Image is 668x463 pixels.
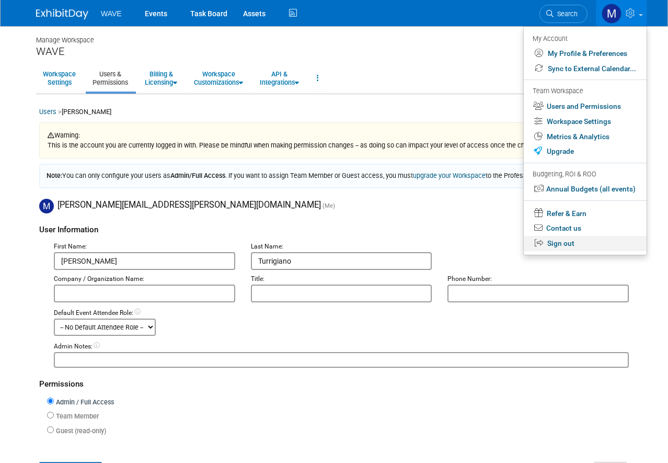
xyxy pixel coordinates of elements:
div: First Name: [54,242,235,252]
a: Metrics & Analytics [524,129,647,144]
div: Company / Organization Name: [54,275,235,284]
a: upgrade your Workspace [413,172,486,179]
a: Contact us [524,221,647,236]
label: Guest (read-only) [54,426,106,436]
div: Permissions [39,368,629,396]
img: Matthew Turrigiano [39,199,54,213]
a: Upgrade [524,144,647,159]
span: Note: [47,172,62,179]
a: Users and Permissions [524,99,647,114]
div: Manage Workspace [36,26,632,45]
img: ExhibitDay [36,9,88,19]
span: > [58,108,62,116]
a: Billing &Licensing [138,65,184,91]
a: Sign out [524,236,647,251]
a: Sync to External Calendar... [524,61,647,76]
div: Budgeting, ROI & ROO [533,169,636,180]
span: Search [554,10,578,18]
div: WAVE [36,45,632,58]
img: Matthew Turrigiano [602,4,621,24]
a: API &Integrations [253,65,306,91]
div: Team Workspace [533,86,636,97]
a: Users &Permissions [86,65,135,91]
span: Admin/Full Access [170,172,225,179]
a: WorkspaceSettings [36,65,83,91]
span: [PERSON_NAME][EMAIL_ADDRESS][PERSON_NAME][DOMAIN_NAME] [57,200,321,210]
a: Search [539,5,588,23]
div: My Account [533,32,636,44]
div: Warning: This is the account you are currently logged in with. Please be mindful when making perm... [39,122,629,159]
span: WAVE [101,9,122,18]
a: Annual Budgets (all events) [524,182,647,197]
div: Admin Notes: [54,342,629,352]
a: Refer & Earn [524,205,647,221]
div: Last Name: [251,242,432,252]
span: You can only configure your users as . If you want to assign Team Member or Guest access, you mus... [47,172,604,179]
div: Phone Number: [447,275,629,284]
div: Title: [251,275,432,284]
span: (Me) [323,202,335,210]
label: Team Member [54,412,99,422]
a: My Profile & Preferences [524,46,647,61]
a: WorkspaceCustomizations [187,65,250,91]
div: [PERSON_NAME] [39,107,629,122]
label: Admin / Full Access [54,398,114,408]
a: Users [39,108,56,116]
a: Workspace Settings [524,114,647,129]
div: User Information [39,213,629,241]
div: Default Event Attendee Role: [54,309,629,318]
